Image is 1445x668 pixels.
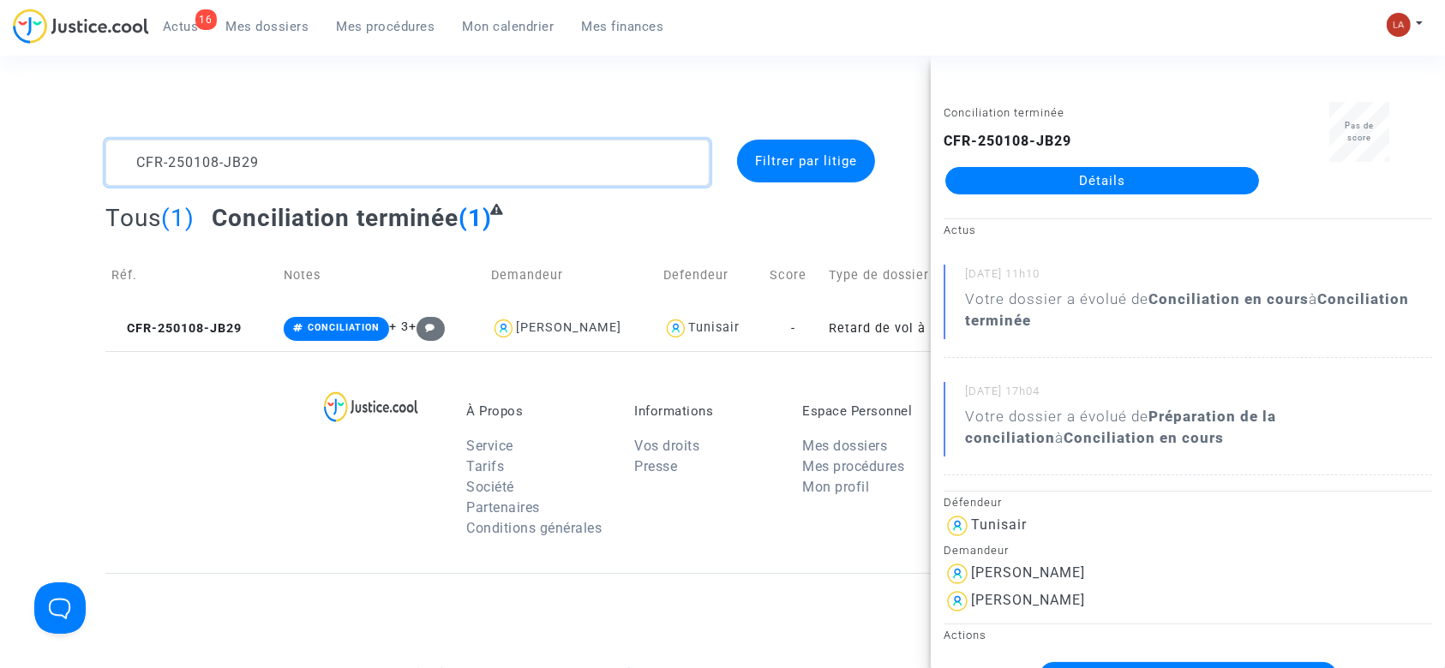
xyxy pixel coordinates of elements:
[944,544,1009,557] small: Demandeur
[1064,429,1224,446] b: Conciliation en cours
[389,319,409,334] span: + 3
[965,384,1432,406] small: [DATE] 17h04
[324,391,419,422] img: logo-lg.svg
[824,306,1031,351] td: Retard de vol à l'arrivée (hors UE - Convention de [GEOGRAPHIC_DATA])
[965,266,1432,289] small: [DATE] 11h10
[688,320,740,335] div: Tunisair
[491,316,516,341] img: icon-user.svg
[409,319,446,334] span: +
[466,438,513,454] a: Service
[161,204,195,232] span: (1)
[308,322,380,333] span: CONCILIATION
[1387,13,1411,37] img: 3f9b7d9779f7b0ffc2b90d026f0682a9
[965,406,1432,449] div: Votre dossier a évolué de à
[634,458,677,474] a: Presse
[485,245,657,306] td: Demandeur
[802,438,887,454] a: Mes dossiers
[802,479,869,495] a: Mon profil
[944,496,1002,509] small: Défendeur
[226,19,309,34] span: Mes dossiers
[13,9,149,44] img: jc-logo.svg
[34,582,86,634] iframe: Help Scout Beacon - Open
[663,316,688,341] img: icon-user.svg
[149,14,213,39] a: 16Actus
[944,133,1071,149] b: CFR-250108-JB29
[582,19,664,34] span: Mes finances
[195,9,217,30] div: 16
[568,14,678,39] a: Mes finances
[1148,290,1309,307] b: Conciliation en cours
[634,403,776,419] p: Informations
[466,499,540,516] a: Partenaires
[323,14,449,39] a: Mes procédures
[824,245,1031,306] td: Type de dossier
[944,106,1064,119] small: Conciliation terminée
[945,167,1259,194] a: Détails
[965,289,1432,331] div: Votre dossier a évolué de à
[213,14,323,39] a: Mes dossiers
[944,512,971,540] img: icon-user.svg
[466,479,514,495] a: Société
[1345,121,1374,142] span: Pas de score
[337,19,435,34] span: Mes procédures
[755,153,857,169] span: Filtrer par litige
[634,438,699,454] a: Vos droits
[449,14,568,39] a: Mon calendrier
[764,245,824,306] td: Score
[944,224,976,236] small: Actus
[944,587,971,615] img: icon-user.svg
[463,19,555,34] span: Mon calendrier
[111,321,242,336] span: CFR-250108-JB29
[212,204,459,232] span: Conciliation terminée
[657,245,764,306] td: Defendeur
[105,204,161,232] span: Tous
[163,19,199,34] span: Actus
[971,592,1085,608] div: [PERSON_NAME]
[802,458,904,474] a: Mes procédures
[802,403,944,419] p: Espace Personnel
[792,321,796,336] span: -
[278,245,485,306] td: Notes
[971,564,1085,581] div: [PERSON_NAME]
[516,320,621,335] div: [PERSON_NAME]
[466,520,602,536] a: Conditions générales
[944,560,971,587] img: icon-user.svg
[459,204,492,232] span: (1)
[965,290,1409,329] b: Conciliation terminée
[971,516,1027,533] div: Tunisair
[466,403,609,419] p: À Propos
[105,245,278,306] td: Réf.
[944,629,986,641] small: Actions
[466,458,504,474] a: Tarifs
